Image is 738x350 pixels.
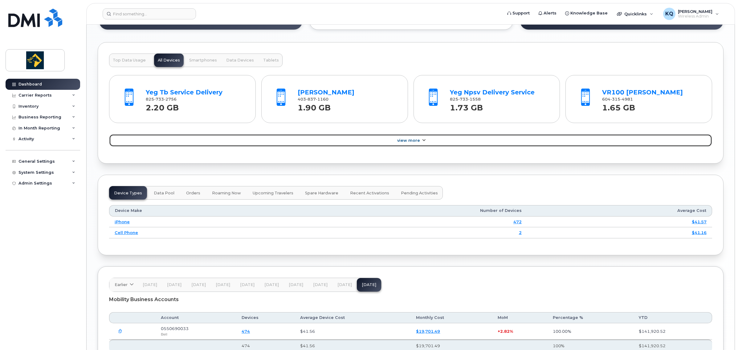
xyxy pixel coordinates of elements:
[624,11,647,16] span: Quicklinks
[492,312,547,323] th: MoM
[692,230,707,235] a: $41.16
[154,191,174,196] span: Data Pool
[512,10,530,16] span: Support
[450,89,535,96] a: Yeg Npsv Delivery Service
[109,54,149,67] button: Top Data Usage
[236,312,294,323] th: Devices
[189,58,217,63] span: Smartphones
[659,8,723,20] div: Kerri Queton
[350,191,389,196] span: Recent Activations
[613,8,658,20] div: Quicklinks
[113,58,146,63] span: Top Data Usage
[295,323,411,340] td: $41.56
[253,191,293,196] span: Upcoming Travelers
[498,329,500,334] span: +
[289,282,303,287] span: [DATE]
[298,100,331,112] strong: 1.90 GB
[103,8,196,19] input: Find something...
[544,10,557,16] span: Alerts
[146,100,179,112] strong: 2.20 GB
[186,191,200,196] span: Orders
[161,326,189,331] span: 0550690033
[633,323,712,340] td: $141,920.52
[146,97,177,101] span: 825
[519,230,522,235] a: 2
[602,100,635,112] strong: 1.65 GB
[602,89,683,96] a: VR100 [PERSON_NAME]
[115,282,128,288] span: Earlier
[109,205,286,216] th: Device Make
[109,134,712,147] a: View More
[534,7,561,19] a: Alerts
[610,97,620,101] span: 315
[547,323,633,340] td: 100.00%
[450,100,483,112] strong: 1.73 GB
[259,54,283,67] button: Tablets
[222,54,258,67] button: Data Devices
[665,10,673,18] span: KQ
[500,329,513,334] span: 2.82%
[212,191,241,196] span: Roaming Now
[397,138,420,143] span: View More
[401,191,438,196] span: Pending Activities
[450,97,481,101] span: 825
[155,312,236,323] th: Account
[115,230,138,235] a: Cell Phone
[216,282,230,287] span: [DATE]
[570,10,608,16] span: Knowledge Base
[692,219,707,224] a: $41.57
[295,312,411,323] th: Average Device Cost
[547,312,633,323] th: Percentage %
[337,282,352,287] span: [DATE]
[503,7,534,19] a: Support
[410,312,492,323] th: Monthly Cost
[263,58,279,63] span: Tablets
[468,97,481,101] span: 1558
[264,282,279,287] span: [DATE]
[527,205,712,216] th: Average Cost
[240,282,255,287] span: [DATE]
[143,282,157,287] span: [DATE]
[298,89,354,96] a: [PERSON_NAME]
[620,97,633,101] span: 4981
[416,329,440,334] a: $19,701.49
[316,97,328,101] span: 1160
[602,97,633,101] span: 604
[186,54,221,67] button: Smartphones
[164,97,177,101] span: 2756
[305,191,338,196] span: Spare Hardware
[167,282,181,287] span: [DATE]
[191,282,206,287] span: [DATE]
[109,292,712,307] div: Mobility Business Accounts
[161,332,167,336] span: Bell
[154,97,164,101] span: 733
[561,7,612,19] a: Knowledge Base
[313,282,328,287] span: [DATE]
[306,97,316,101] span: 837
[633,312,712,323] th: YTD
[146,89,222,96] a: Yeg Tb Service Delivery
[226,58,254,63] span: Data Devices
[678,9,712,14] span: [PERSON_NAME]
[109,278,138,292] a: Earlier
[458,97,468,101] span: 733
[298,97,328,101] span: 403
[115,219,130,224] a: iPhone
[513,219,522,224] a: 472
[242,329,250,334] a: 474
[286,205,527,216] th: Number of Devices
[678,14,712,19] span: Wireless Admin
